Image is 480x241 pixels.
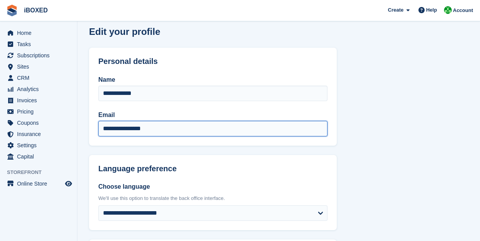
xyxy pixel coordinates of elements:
a: menu [4,84,73,95]
span: CRM [17,72,63,83]
span: Storefront [7,169,77,176]
span: Home [17,28,63,38]
a: menu [4,61,73,72]
span: Insurance [17,129,63,139]
span: Analytics [17,84,63,95]
span: Sites [17,61,63,72]
span: Pricing [17,106,63,117]
a: menu [4,28,73,38]
span: Tasks [17,39,63,50]
a: menu [4,39,73,50]
h2: Personal details [98,57,327,66]
a: menu [4,151,73,162]
a: menu [4,72,73,83]
span: Capital [17,151,63,162]
a: iBOXED [21,4,51,17]
h2: Language preference [98,164,327,173]
span: Help [426,6,437,14]
span: Online Store [17,178,63,189]
a: menu [4,95,73,106]
h1: Edit your profile [89,26,160,37]
a: menu [4,50,73,61]
img: Ian Harriman [444,6,452,14]
span: Account [453,7,473,14]
label: Email [98,110,327,120]
span: Subscriptions [17,50,63,61]
a: menu [4,117,73,128]
span: Coupons [17,117,63,128]
a: menu [4,178,73,189]
img: stora-icon-8386f47178a22dfd0bd8f6a31ec36ba5ce8667c1dd55bd0f319d3a0aa187defe.svg [6,5,18,16]
span: Settings [17,140,63,151]
a: menu [4,106,73,117]
a: menu [4,140,73,151]
div: We'll use this option to translate the back office interface. [98,195,327,202]
span: Create [388,6,403,14]
a: Preview store [64,179,73,188]
span: Invoices [17,95,63,106]
a: menu [4,129,73,139]
label: Name [98,75,327,84]
label: Choose language [98,182,327,191]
